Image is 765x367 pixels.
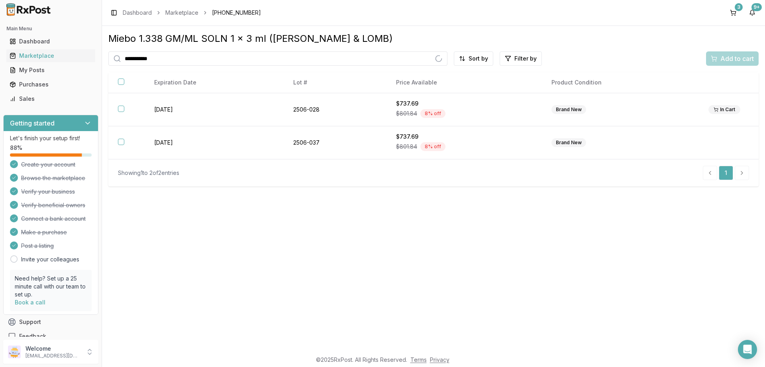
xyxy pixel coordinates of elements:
[3,92,98,105] button: Sales
[551,105,586,114] div: Brand New
[21,174,85,182] span: Browse the marketplace
[3,49,98,62] button: Marketplace
[396,143,417,151] span: $801.84
[751,3,762,11] div: 9+
[3,315,98,329] button: Support
[21,215,86,223] span: Connect a bank account
[10,80,92,88] div: Purchases
[19,332,46,340] span: Feedback
[542,72,699,93] th: Product Condition
[284,93,386,126] td: 2506-028
[514,55,537,63] span: Filter by
[396,110,417,118] span: $801.84
[123,9,152,17] a: Dashboard
[10,66,92,74] div: My Posts
[10,52,92,60] div: Marketplace
[6,63,95,77] a: My Posts
[6,49,95,63] a: Marketplace
[10,144,22,152] span: 88 %
[396,133,532,141] div: $737.69
[15,299,45,306] a: Book a call
[735,3,743,11] div: 3
[21,228,67,236] span: Make a purchase
[21,188,75,196] span: Verify your business
[386,72,542,93] th: Price Available
[6,92,95,106] a: Sales
[3,3,54,16] img: RxPost Logo
[551,138,586,147] div: Brand New
[396,100,532,108] div: $737.69
[145,126,284,159] td: [DATE]
[15,275,87,298] p: Need help? Set up a 25 minute call with our team to set up.
[410,356,427,363] a: Terms
[145,72,284,93] th: Expiration Date
[703,166,749,180] nav: pagination
[21,255,79,263] a: Invite your colleagues
[10,37,92,45] div: Dashboard
[284,126,386,159] td: 2506-037
[3,329,98,343] button: Feedback
[6,34,95,49] a: Dashboard
[6,26,95,32] h2: Main Menu
[25,345,81,353] p: Welcome
[3,64,98,77] button: My Posts
[10,95,92,103] div: Sales
[123,9,261,17] nav: breadcrumb
[708,105,740,114] div: In Cart
[3,78,98,91] button: Purchases
[738,340,757,359] div: Open Intercom Messenger
[21,242,54,250] span: Post a listing
[10,118,55,128] h3: Getting started
[284,72,386,93] th: Lot #
[21,161,75,169] span: Create your account
[719,166,733,180] a: 1
[469,55,488,63] span: Sort by
[3,35,98,48] button: Dashboard
[500,51,542,66] button: Filter by
[420,142,445,151] div: 8 % off
[145,93,284,126] td: [DATE]
[430,356,449,363] a: Privacy
[118,169,179,177] div: Showing 1 to 2 of 2 entries
[8,345,21,358] img: User avatar
[454,51,493,66] button: Sort by
[25,353,81,359] p: [EMAIL_ADDRESS][DOMAIN_NAME]
[10,134,92,142] p: Let's finish your setup first!
[212,9,261,17] span: [PHONE_NUMBER]
[21,201,85,209] span: Verify beneficial owners
[6,77,95,92] a: Purchases
[727,6,739,19] button: 3
[420,109,445,118] div: 8 % off
[746,6,759,19] button: 9+
[108,32,759,45] div: Miebo 1.338 GM/ML SOLN 1 x 3 ml ([PERSON_NAME] & LOMB)
[165,9,198,17] a: Marketplace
